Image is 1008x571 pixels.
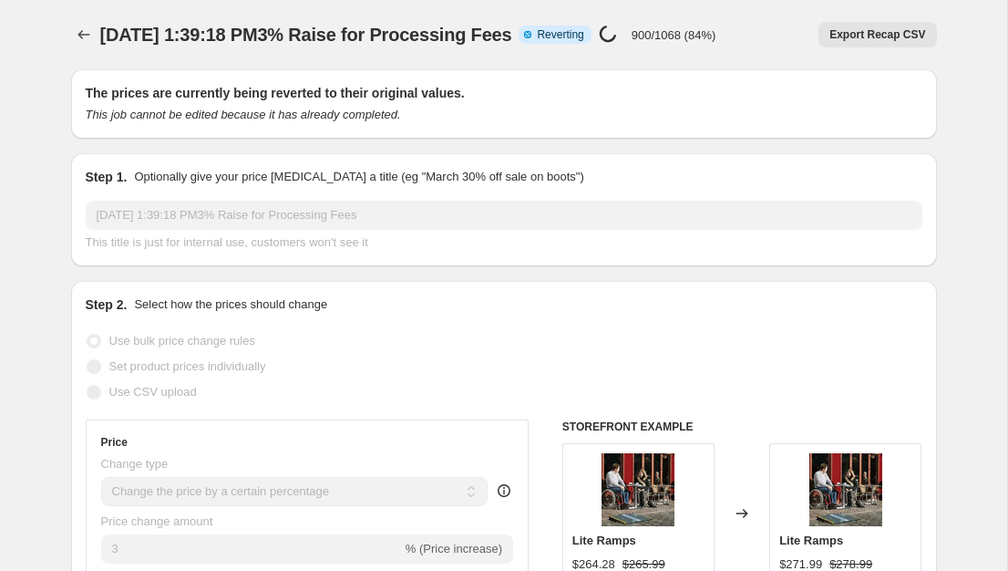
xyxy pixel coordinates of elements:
[109,334,255,348] span: Use bulk price change rules
[86,235,368,249] span: This title is just for internal use, customers won't see it
[101,535,402,564] input: -15
[818,22,936,47] button: Export Recap CSV
[632,28,716,42] p: 900/1068 (84%)
[86,84,922,102] h2: The prices are currently being reverted to their original values.
[86,168,128,186] h2: Step 1.
[537,27,583,42] span: Reverting
[829,27,925,42] span: Export Recap CSV
[101,457,169,471] span: Change type
[109,359,266,373] span: Set product prices individually
[101,435,128,450] h3: Price
[495,482,513,500] div: help
[779,534,843,547] span: Lite Ramps
[134,168,583,186] p: Optionally give your price [MEDICAL_DATA] a title (eg "March 30% off sale on boots")
[86,201,922,230] input: 30% off holiday sale
[100,25,512,45] span: [DATE] 1:39:18 PM3% Raise for Processing Fees
[572,534,636,547] span: Lite Ramps
[602,453,674,526] img: Lite-Ramps-Wheelchairs-in-Motion-1678986278_80x.jpg
[109,385,197,399] span: Use CSV upload
[71,22,97,47] button: Price change jobs
[406,542,502,555] span: % (Price increase)
[134,296,327,314] p: Select how the prices should change
[86,296,128,314] h2: Step 2.
[86,108,401,121] i: This job cannot be edited because it has already completed.
[562,420,922,434] h6: STOREFRONT EXAMPLE
[809,453,882,526] img: Lite-Ramps-Wheelchairs-in-Motion-1678986278_80x.jpg
[101,514,213,528] span: Price change amount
